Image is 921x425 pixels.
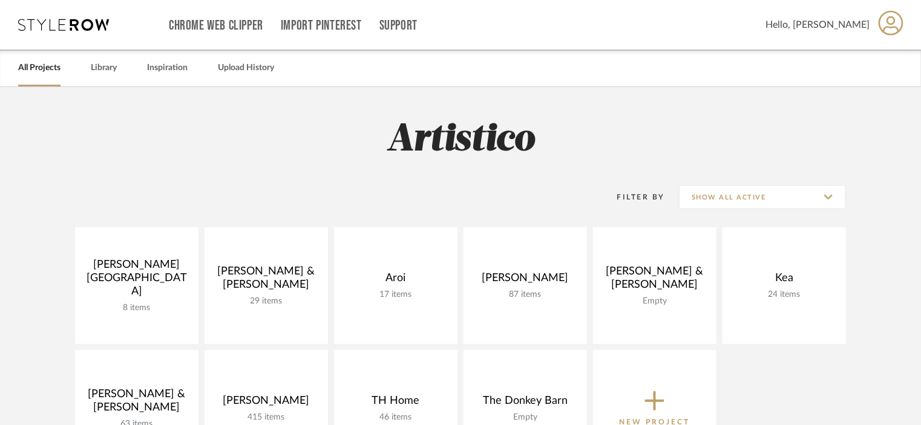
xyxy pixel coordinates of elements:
a: Upload History [218,60,274,76]
h2: Artistico [25,117,896,163]
a: Inspiration [147,60,188,76]
div: [PERSON_NAME] & [PERSON_NAME] [603,265,707,296]
a: All Projects [18,60,61,76]
div: 87 items [473,290,577,300]
a: Chrome Web Clipper [169,21,263,31]
div: 46 items [344,412,448,423]
div: Kea [732,271,836,290]
div: [PERSON_NAME] & [PERSON_NAME] [214,265,318,296]
div: Aroi [344,271,448,290]
div: 8 items [85,303,189,313]
div: 17 items [344,290,448,300]
div: Empty [603,296,707,307]
div: 24 items [732,290,836,300]
a: Library [91,60,117,76]
div: 415 items [214,412,318,423]
div: [PERSON_NAME] [214,394,318,412]
a: Support [379,21,418,31]
div: 29 items [214,296,318,307]
div: [PERSON_NAME] [473,271,577,290]
div: Filter By [601,191,665,203]
a: Import Pinterest [281,21,362,31]
div: TH Home [344,394,448,412]
div: Empty [473,412,577,423]
span: Hello, [PERSON_NAME] [765,18,870,32]
div: [PERSON_NAME] & [PERSON_NAME] [85,388,189,419]
div: The Donkey Barn [473,394,577,412]
div: [PERSON_NAME][GEOGRAPHIC_DATA] [85,258,189,303]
